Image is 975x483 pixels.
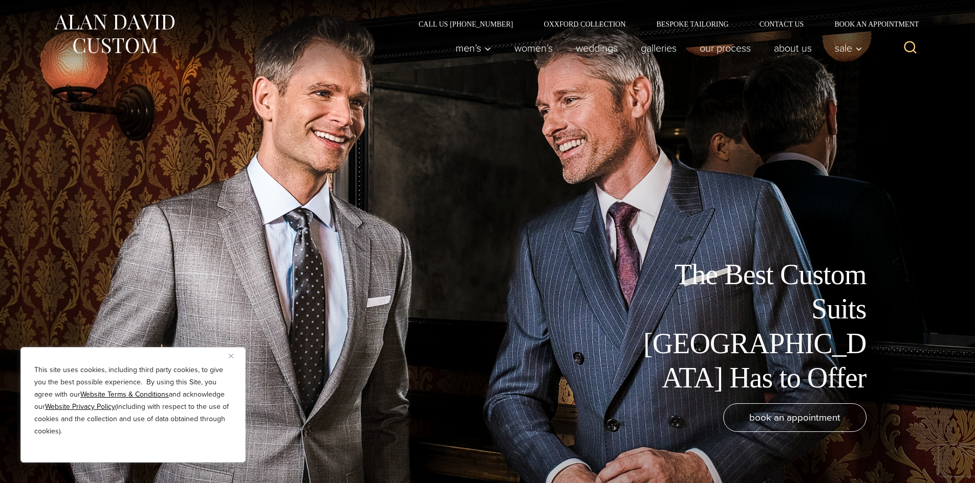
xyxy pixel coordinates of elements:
[641,20,744,28] a: Bespoke Tailoring
[723,403,866,432] a: book an appointment
[749,410,840,425] span: book an appointment
[80,389,169,400] a: Website Terms & Conditions
[528,20,641,28] a: Oxxford Collection
[898,36,923,60] button: View Search Form
[910,452,965,478] iframe: Opens a widget where you can chat to one of our agents
[229,354,233,358] img: Close
[744,20,819,28] a: Contact Us
[835,43,862,53] span: Sale
[503,38,564,58] a: Women’s
[456,43,491,53] span: Men’s
[444,38,868,58] nav: Primary Navigation
[688,38,762,58] a: Our Process
[34,364,232,438] p: This site uses cookies, including third party cookies, to give you the best possible experience. ...
[819,20,922,28] a: Book an Appointment
[762,38,823,58] a: About Us
[53,11,176,57] img: Alan David Custom
[45,401,115,412] a: Website Privacy Policy
[564,38,629,58] a: weddings
[229,350,241,362] button: Close
[403,20,529,28] a: Call Us [PHONE_NUMBER]
[636,258,866,395] h1: The Best Custom Suits [GEOGRAPHIC_DATA] Has to Offer
[629,38,688,58] a: Galleries
[403,20,923,28] nav: Secondary Navigation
